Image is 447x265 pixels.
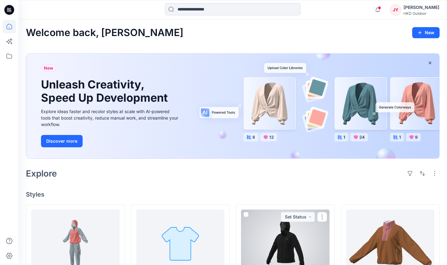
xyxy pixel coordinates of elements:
div: Explore ideas faster and recolor styles at scale with AI-powered tools that boost creativity, red... [41,108,180,128]
div: JY [390,4,401,15]
div: HKD Outdoor [404,11,439,16]
span: New [44,64,53,72]
h2: Welcome back, [PERSON_NAME] [26,27,183,39]
h1: Unleash Creativity, Speed Up Development [41,78,170,104]
button: New [412,27,440,38]
button: Discover more [41,135,83,147]
h2: Explore [26,169,57,178]
a: Discover more [41,135,180,147]
div: [PERSON_NAME] [404,4,439,11]
h4: Styles [26,191,440,198]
